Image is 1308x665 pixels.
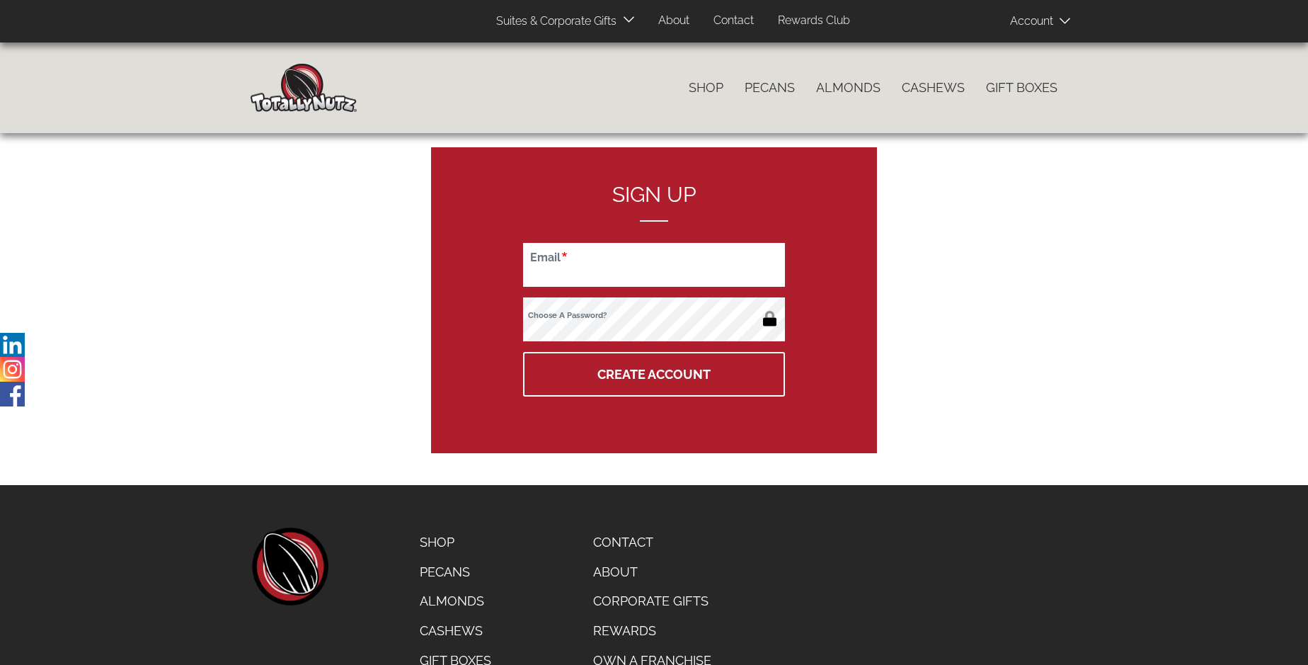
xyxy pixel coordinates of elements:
a: Almonds [805,73,891,103]
a: Pecans [734,73,805,103]
a: Rewards [583,616,722,646]
a: Shop [409,528,502,557]
a: home [251,528,328,606]
a: Gift Boxes [975,73,1068,103]
a: Contact [583,528,722,557]
a: About [583,557,722,587]
a: Shop [678,73,734,103]
a: Cashews [891,73,975,103]
a: Cashews [409,616,502,646]
a: Rewards Club [767,7,861,35]
img: Home [251,64,357,112]
h2: Sign up [523,183,785,222]
a: Contact [703,7,764,35]
a: Corporate Gifts [583,586,722,616]
input: Email [523,243,785,287]
a: Almonds [409,586,502,616]
a: About [648,7,700,35]
a: Suites & Corporate Gifts [486,8,621,35]
button: Create Account [523,352,785,397]
a: Pecans [409,557,502,587]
